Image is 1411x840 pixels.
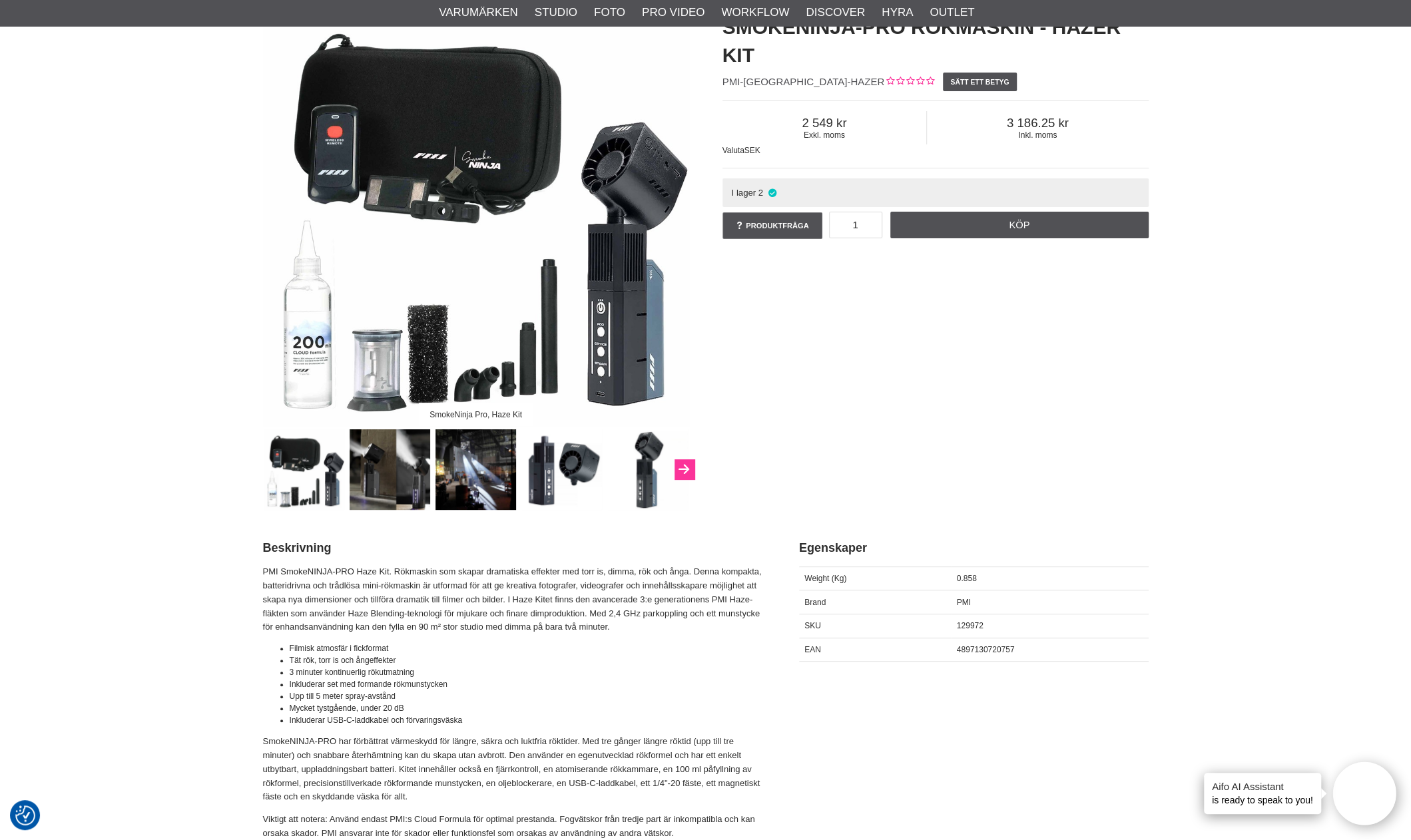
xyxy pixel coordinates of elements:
span: Weight (Kg) [804,574,846,583]
img: SmokeNinja Pro, Haze Kit [264,429,344,510]
div: SmokeNinja Pro, Haze Kit [418,403,533,426]
span: 129972 [957,621,984,630]
h2: Egenskaper [799,540,1149,556]
div: Kundbetyg: 0 [884,75,934,89]
span: Brand [804,598,826,607]
span: Inkl. moms [927,130,1148,140]
button: Samtyckesinställningar [15,803,35,827]
li: Mycket tystgående, under 20 dB [290,702,766,714]
li: Inkluderar set med formande rökmunstycken [290,678,766,690]
span: SKU [804,621,821,630]
a: Foto [594,4,625,21]
a: Outlet [930,4,974,21]
div: is ready to speak to you! [1204,773,1321,814]
span: EAN [804,645,821,654]
h4: Aifo AI Assistant [1212,779,1313,793]
i: I lager [766,188,778,198]
span: 4897130720757 [957,645,1015,654]
span: I lager [731,188,756,198]
span: 2 [758,188,763,198]
li: Inkluderar USB-C-laddkabel och förvaringsväska [290,714,766,726]
h1: SmokeNINJA-PRO Rökmaskin - Hazer Kit [722,13,1149,69]
a: Sätt ett betyg [943,73,1017,91]
a: Produktfråga [722,212,822,239]
span: 3 186.25 [927,116,1148,130]
a: Hyra [882,4,913,21]
li: Filmisk atmosfär i fickformat [290,642,766,654]
span: SEK [744,146,760,155]
a: Varumärken [439,4,518,21]
span: Valuta [722,146,744,155]
span: PMI-[GEOGRAPHIC_DATA]-HAZER [722,76,885,87]
img: Revisit consent button [15,805,35,825]
img: The fan comes with 2.4Ghz pairing [521,429,602,510]
button: Next [675,459,695,479]
a: Discover [806,4,865,21]
p: PMI SmokeNINJA-PRO Haze Kit. Rökmaskin som skapar dramatiska effekter med torr is, dimma, rök och... [263,565,766,634]
span: Exkl. moms [722,130,927,140]
li: Tät rök, torr is och ångeffekter [290,654,766,666]
p: SmokeNINJA-PRO har förbättrat värmeskydd för längre, säkra och luktfria röktider. Med tre gånger ... [263,735,766,804]
img: Create cinematic dry ice, haze, fog, and steam effects [435,429,516,510]
span: 2 549 [722,116,927,130]
a: Köp [890,212,1149,238]
a: Pro Video [642,4,705,21]
img: Haze Blending technology for finer haze [607,429,688,510]
a: Studio [535,4,577,21]
img: Wireless mini smoke machine [350,429,430,510]
span: 0.858 [957,574,977,583]
span: PMI [957,598,971,607]
a: Workflow [721,4,789,21]
h2: Beskrivning [263,540,766,556]
li: 3 minuter kontinuerlig rökutmatning [290,666,766,678]
li: Upp till 5 meter spray-avstånd [290,690,766,702]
